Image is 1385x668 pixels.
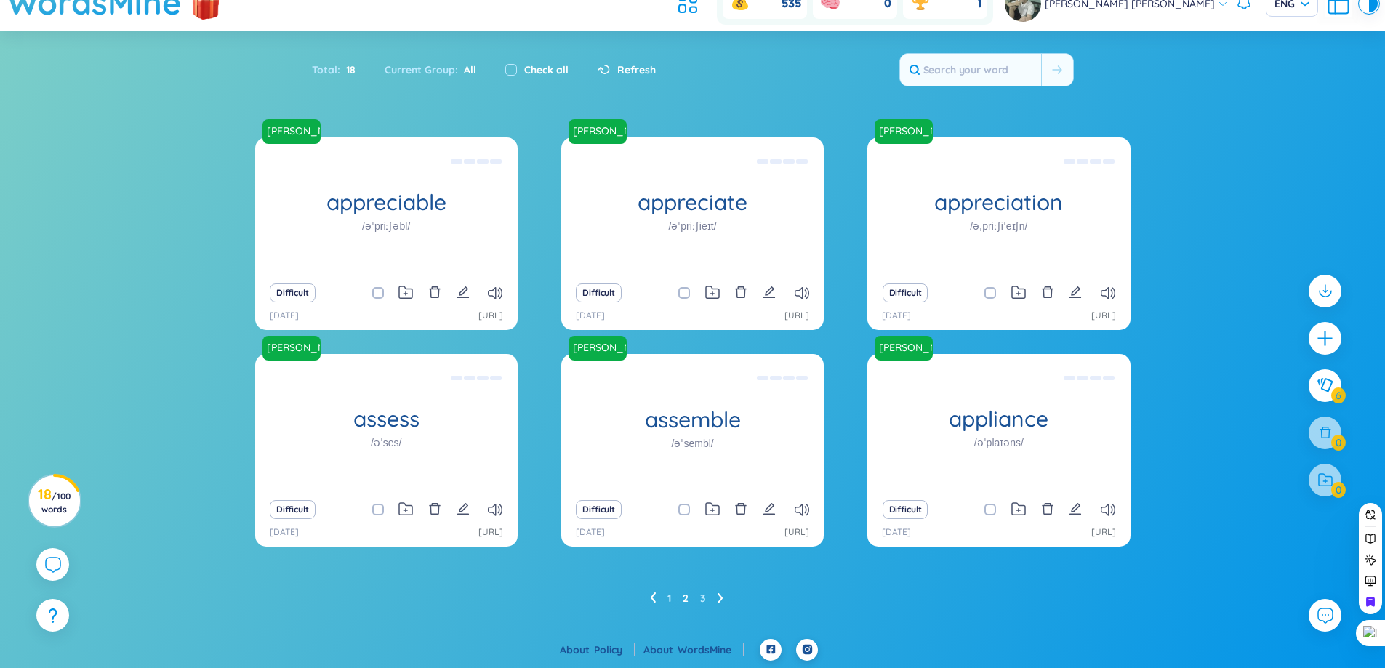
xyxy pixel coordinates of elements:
p: [DATE] [576,526,605,539]
h1: appliance [867,406,1130,432]
li: Previous Page [650,587,656,610]
span: edit [457,502,470,515]
a: [URL] [784,526,809,539]
button: delete [1041,283,1054,303]
li: 1 [667,587,671,610]
a: [URL] [784,309,809,323]
a: Policy [594,643,635,656]
button: edit [763,499,776,520]
button: Difficult [576,500,622,519]
a: WordsMine [678,643,744,656]
span: 18 [340,62,356,78]
a: [PERSON_NAME] [261,340,322,355]
span: / 100 words [41,491,71,515]
p: [DATE] [270,526,299,539]
a: [PERSON_NAME] [262,336,326,361]
a: [PERSON_NAME] [567,124,628,138]
h1: /əˌpriːʃiˈeɪʃn/ [970,218,1027,234]
span: delete [1041,286,1054,299]
button: Difficult [883,500,928,519]
p: [DATE] [270,309,299,323]
span: edit [763,286,776,299]
div: Current Group : [370,55,491,85]
a: [PERSON_NAME] [569,119,633,144]
a: 3 [700,587,706,609]
p: [DATE] [576,309,605,323]
a: [URL] [1091,309,1116,323]
span: delete [428,502,441,515]
li: 3 [700,587,706,610]
span: delete [734,502,747,515]
p: [DATE] [882,526,911,539]
span: edit [457,286,470,299]
a: [PERSON_NAME] [875,119,939,144]
span: All [458,63,476,76]
button: delete [428,499,441,520]
div: About [560,642,635,658]
span: delete [734,286,747,299]
span: edit [763,502,776,515]
h3: 18 [38,488,71,515]
button: edit [763,283,776,303]
h1: /əˈses/ [371,435,402,451]
button: Difficult [576,283,622,302]
a: [PERSON_NAME] [567,340,628,355]
a: [PERSON_NAME] [569,336,633,361]
h1: assemble [561,406,824,432]
li: Next Page [718,587,723,610]
h1: /əˈpriːʃieɪt/ [668,218,716,234]
h1: /əˈsembl/ [671,435,713,451]
input: Search your word [900,54,1041,86]
a: [URL] [478,309,503,323]
a: [PERSON_NAME] [873,124,934,138]
h1: assess [255,406,518,432]
span: Refresh [617,62,656,78]
div: About [643,642,744,658]
span: delete [1041,502,1054,515]
li: 2 [683,587,689,610]
button: Difficult [270,283,316,302]
a: [PERSON_NAME] [261,124,322,138]
button: Difficult [883,283,928,302]
button: delete [734,283,747,303]
button: delete [428,283,441,303]
h1: appreciate [561,190,824,215]
h1: /əˈplaɪəns/ [974,435,1024,451]
button: Difficult [270,500,316,519]
a: [PERSON_NAME] [875,336,939,361]
span: edit [1069,502,1082,515]
a: [PERSON_NAME] [873,340,934,355]
label: Check all [524,62,569,78]
a: [PERSON_NAME] [262,119,326,144]
span: edit [1069,286,1082,299]
a: 2 [683,587,689,609]
button: delete [734,499,747,520]
button: edit [1069,283,1082,303]
h1: /əˈpriːʃəbl/ [362,218,410,234]
button: edit [457,283,470,303]
button: edit [1069,499,1082,520]
p: [DATE] [882,309,911,323]
h1: appreciable [255,190,518,215]
a: 1 [667,587,671,609]
h1: appreciation [867,190,1130,215]
a: [URL] [1091,526,1116,539]
span: delete [428,286,441,299]
a: [URL] [478,526,503,539]
div: Total : [312,55,370,85]
span: plus [1316,329,1334,347]
button: edit [457,499,470,520]
button: delete [1041,499,1054,520]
